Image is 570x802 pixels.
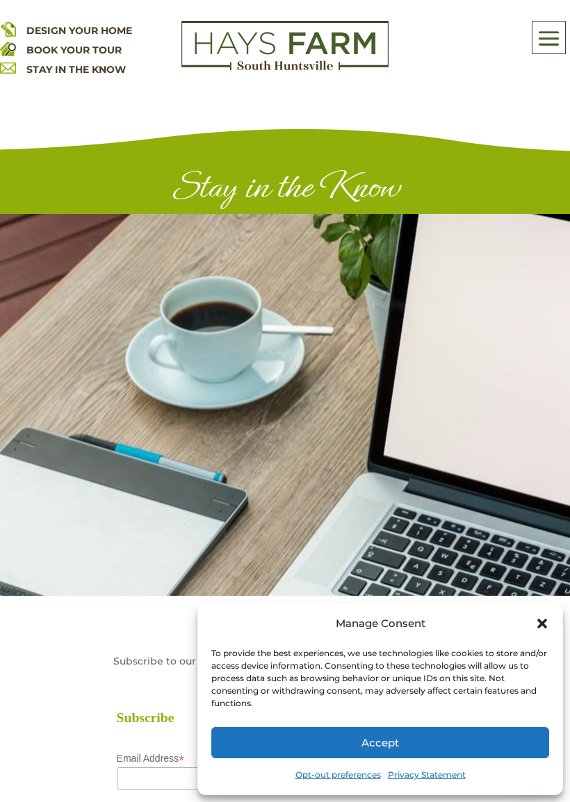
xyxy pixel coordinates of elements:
[117,735,491,749] div: indicates required
[57,166,513,214] h1: Stay in the Know
[336,614,425,633] div: Manage Consent
[535,617,549,630] div: Close dialog
[388,765,466,785] a: Privacy Statement
[117,749,491,765] label: Email Address
[211,647,548,710] div: To provide the best experiences, we use technologies like cookies to store and/or access device i...
[26,44,122,56] a: BOOK YOUR TOUR
[211,727,549,758] button: Accept
[295,765,381,785] a: Opt-out preferences
[26,63,126,76] a: STAY IN THE KNOW
[103,651,468,690] p: Subscribe to our e-newsletter to keep in touch with the latest news from [PERSON_NAME] Farm!
[181,61,389,74] a: hays farm homes huntsville development
[117,711,506,725] h2: Subscribe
